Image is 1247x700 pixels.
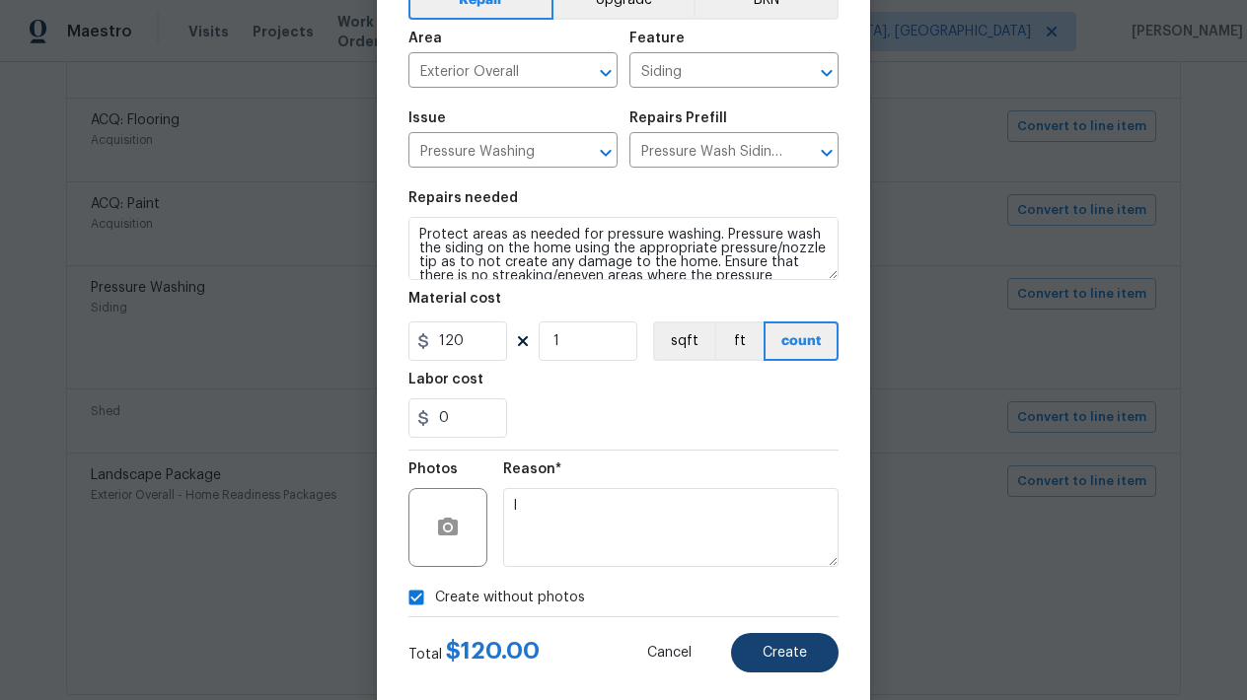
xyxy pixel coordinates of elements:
h5: Material cost [408,292,501,306]
button: count [764,321,839,361]
button: Open [592,59,620,87]
span: Create without photos [435,588,585,608]
button: ft [714,321,764,361]
span: $ 120.00 [446,639,540,663]
h5: Repairs Prefill [629,111,727,125]
h5: Area [408,32,442,45]
button: Cancel [616,633,723,672]
h5: Photos [408,462,458,476]
textarea: Protect areas as needed for pressure washing. Pressure wash the siding on the home using the appr... [408,217,839,280]
h5: Feature [629,32,685,45]
button: Open [813,59,841,87]
h5: Issue [408,111,446,125]
textarea: l [503,488,839,567]
span: Cancel [647,646,692,661]
button: sqft [653,321,714,361]
button: Create [731,633,839,672]
button: Open [813,139,841,167]
div: Total [408,641,540,665]
button: Open [592,139,620,167]
span: Create [763,646,807,661]
h5: Labor cost [408,373,483,386]
h5: Reason* [503,462,561,476]
h5: Repairs needed [408,191,518,205]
